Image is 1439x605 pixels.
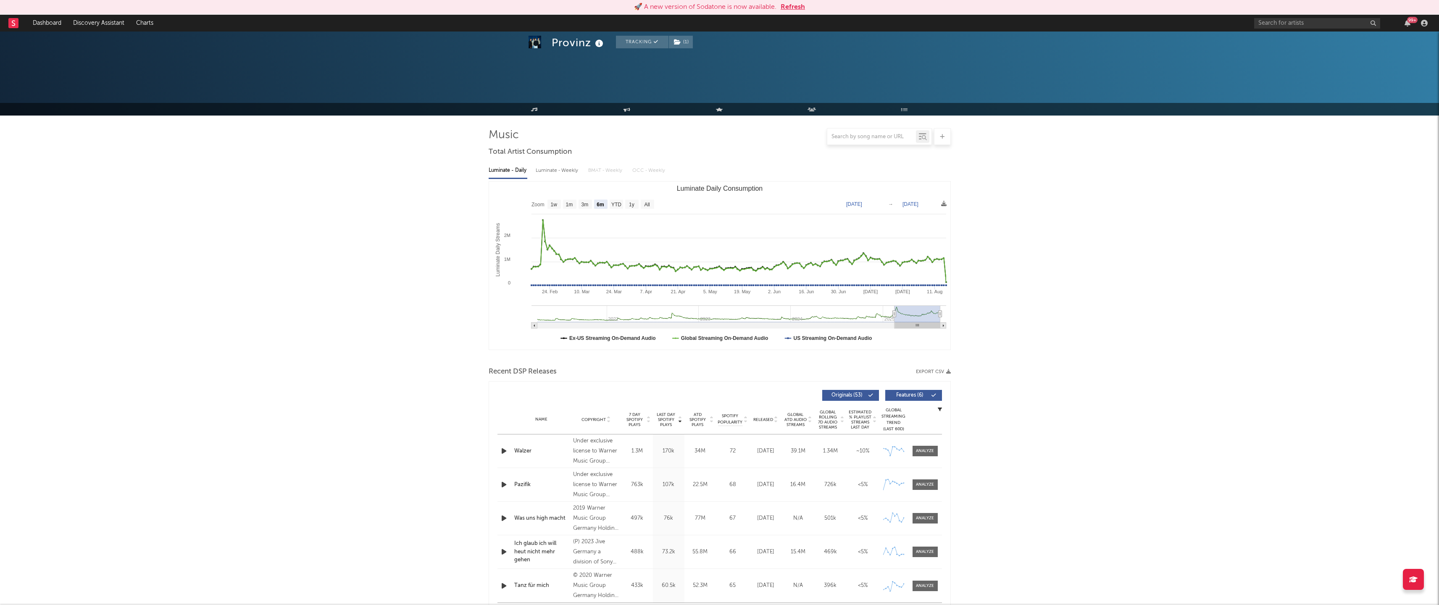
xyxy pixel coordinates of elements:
[611,202,621,208] text: YTD
[623,548,651,556] div: 488k
[623,514,651,523] div: 497k
[849,447,877,455] div: ~ 10 %
[828,393,866,398] span: Originals ( 53 )
[514,581,569,590] a: Tanz für mich
[514,481,569,489] a: Pazifik
[687,412,709,427] span: ATD Spotify Plays
[703,289,717,294] text: 5. May
[781,2,805,12] button: Refresh
[1405,20,1410,26] button: 99+
[489,163,527,178] div: Luminate - Daily
[752,447,780,455] div: [DATE]
[640,289,652,294] text: 7. Apr
[784,447,812,455] div: 39.1M
[891,393,929,398] span: Features ( 6 )
[536,163,580,178] div: Luminate - Weekly
[816,447,844,455] div: 1.34M
[569,335,656,341] text: Ex-US Streaming On-Demand Audio
[655,548,682,556] div: 73.2k
[784,514,812,523] div: N/A
[597,202,604,208] text: 6m
[669,36,693,48] button: (1)
[629,202,634,208] text: 1y
[504,233,510,238] text: 2M
[816,514,844,523] div: 501k
[489,367,557,377] span: Recent DSP Releases
[687,548,714,556] div: 55.8M
[687,481,714,489] div: 22.5M
[671,289,685,294] text: 21. Apr
[822,390,879,401] button: Originals(53)
[768,289,781,294] text: 2. Jun
[784,412,807,427] span: Global ATD Audio Streams
[644,202,650,208] text: All
[784,481,812,489] div: 16.4M
[734,289,751,294] text: 19. May
[687,581,714,590] div: 52.3M
[849,581,877,590] div: <5%
[681,335,768,341] text: Global Streaming On-Demand Audio
[623,481,651,489] div: 763k
[606,289,622,294] text: 24. Mar
[718,581,747,590] div: 65
[655,412,677,427] span: Last Day Spotify Plays
[799,289,814,294] text: 16. Jun
[655,581,682,590] div: 60.5k
[573,436,619,466] div: Under exclusive license to Warner Music Group Germany Holding GmbH, © 2025 Provinz GbR [PERSON_NA...
[514,539,569,564] a: Ich glaub ich will heut nicht mehr gehen
[753,417,773,422] span: Released
[1407,17,1418,23] div: 99 +
[542,289,557,294] text: 24. Feb
[623,447,651,455] div: 1.3M
[616,36,668,48] button: Tracking
[846,201,862,207] text: [DATE]
[816,581,844,590] div: 396k
[849,481,877,489] div: <5%
[581,202,588,208] text: 3m
[655,447,682,455] div: 170k
[495,223,500,276] text: Luminate Daily Streams
[573,571,619,601] div: © 2020 Warner Music Group Germany Holding GmbH
[508,280,510,285] text: 0
[718,447,747,455] div: 72
[655,514,682,523] div: 76k
[831,289,846,294] text: 30. Jun
[504,257,510,262] text: 1M
[816,548,844,556] div: 469k
[916,369,951,374] button: Export CSV
[514,514,569,523] a: Was uns high macht
[895,289,910,294] text: [DATE]
[888,201,893,207] text: →
[718,413,742,426] span: Spotify Popularity
[514,416,569,423] div: Name
[574,289,590,294] text: 10. Mar
[573,537,619,567] div: (P) 2023 Jive Germany a division of Sony Music Entertainment Germany GmbH
[27,15,67,32] a: Dashboard
[623,412,646,427] span: 7 Day Spotify Plays
[849,548,877,556] div: <5%
[718,514,747,523] div: 67
[552,36,605,50] div: Provinz
[718,481,747,489] div: 68
[1254,18,1380,29] input: Search for artists
[676,185,763,192] text: Luminate Daily Consumption
[827,134,916,140] input: Search by song name or URL
[784,581,812,590] div: N/A
[863,289,878,294] text: [DATE]
[816,481,844,489] div: 726k
[752,514,780,523] div: [DATE]
[634,2,776,12] div: 🚀 A new version of Sodatone is now available.
[687,514,714,523] div: 77M
[573,470,619,500] div: Under exclusive license to Warner Music Group Germany Holding GmbH, © 2025 Provinz GbR [PERSON_NA...
[573,503,619,534] div: 2019 Warner Music Group Germany Holding GmbH / A Warner Music Group Company
[793,335,872,341] text: US Streaming On-Demand Audio
[489,181,950,350] svg: Luminate Daily Consumption
[623,581,651,590] div: 433k
[752,481,780,489] div: [DATE]
[655,481,682,489] div: 107k
[514,447,569,455] a: Walzer
[885,390,942,401] button: Features(6)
